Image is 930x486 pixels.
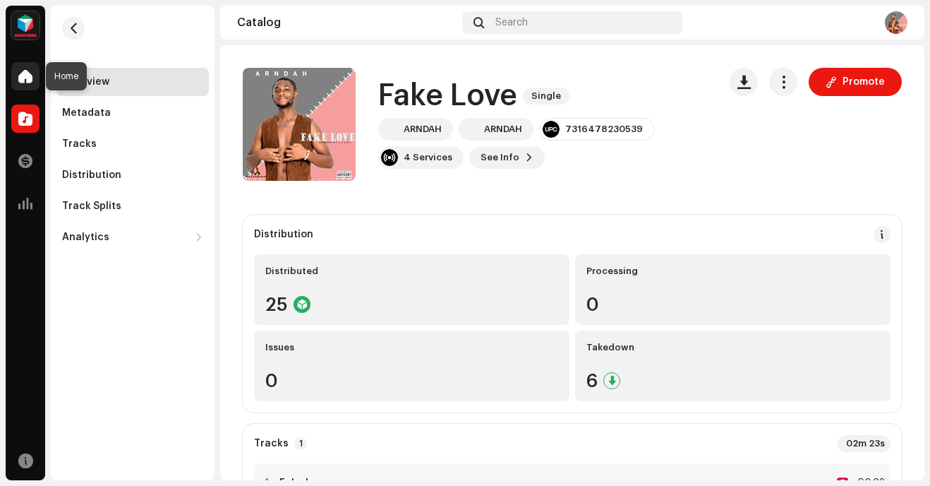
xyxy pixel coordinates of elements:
re-m-nav-dropdown: Analytics [56,223,209,251]
span: Single [523,88,569,105]
div: Track Splits [62,201,121,212]
re-m-nav-item: Distribution [56,161,209,189]
re-m-nav-item: Tracks [56,130,209,158]
strong: Tracks [254,438,289,449]
re-m-nav-item: Track Splits [56,192,209,220]
button: See Info [469,146,545,169]
div: Distribution [254,229,313,240]
div: Issues [265,342,558,353]
div: Catalog [237,17,457,28]
button: Promote [809,68,902,96]
img: 11c8ca7f-dc78-4523-ad55-fadd46edd033 [885,11,907,34]
span: See Info [481,143,519,172]
re-m-nav-item: Metadata [56,99,209,127]
img: feab3aad-9b62-475c-8caf-26f15a9573ee [11,11,40,40]
h1: Fake Love [378,80,517,112]
re-m-nav-item: Overview [56,68,209,96]
div: Takedown [586,342,879,353]
div: Distributed [265,266,558,277]
div: Distribution [62,170,121,181]
div: 02m 23s [838,435,890,452]
span: Search [495,17,528,28]
div: Metadata [62,107,111,119]
span: Promote [843,68,885,96]
div: Overview [62,76,109,88]
p-badge: 1 [294,437,307,450]
div: Processing [586,266,879,277]
div: 4 Services [404,152,452,163]
img: 1e3e27ed-14b2-4aa7-9432-b39e027bd2c8 [381,121,398,138]
div: Analytics [62,232,109,243]
div: Tracks [62,138,97,150]
div: ARNDAH [484,124,522,135]
div: 7316478230539 [565,124,643,135]
div: ARNDAH [404,124,442,135]
img: 2073b061-ea2a-45e9-a868-46374589b331 [461,121,478,138]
